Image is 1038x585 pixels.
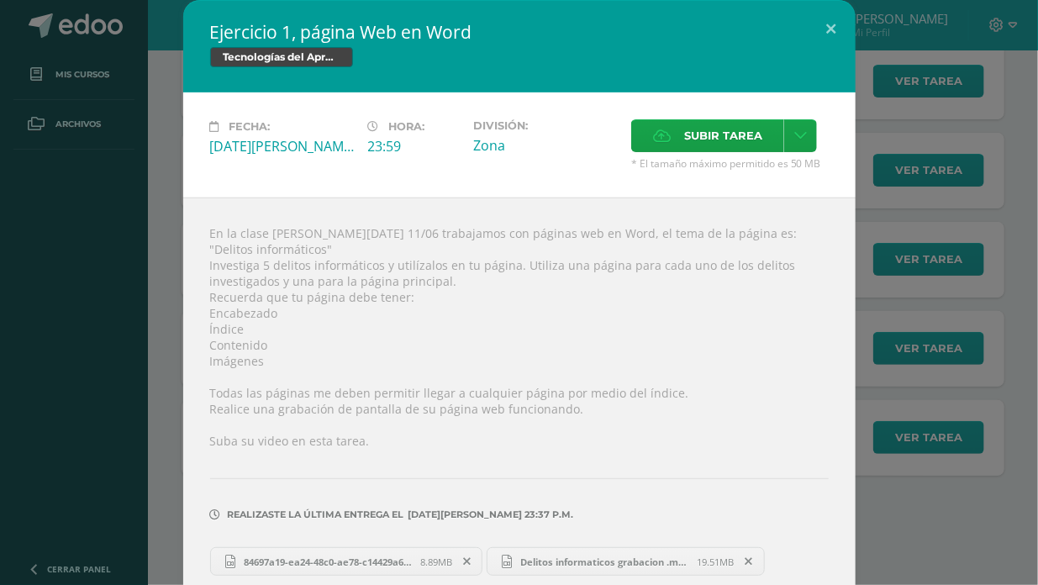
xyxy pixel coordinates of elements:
[735,552,764,571] span: Remover entrega
[389,120,425,133] span: Hora:
[210,20,829,44] h2: Ejercicio 1, página Web en Word
[698,556,735,568] span: 19.51MB
[368,137,460,155] div: 23:59
[631,156,829,171] span: * El tamaño máximo permitido es 50 MB
[684,120,762,151] span: Subir tarea
[513,556,698,568] span: Delitos informaticos grabacion .mp4
[228,509,404,520] span: Realizaste la última entrega el
[453,552,482,571] span: Remover entrega
[235,556,420,568] span: 84697a19-ea24-48c0-ae78-c14429a6fe69.mp4
[473,119,618,132] label: División:
[473,136,618,155] div: Zona
[210,137,355,155] div: [DATE][PERSON_NAME]
[229,120,271,133] span: Fecha:
[420,556,452,568] span: 8.89MB
[487,547,765,576] a: Delitos informaticos grabacion .mp4 19.51MB
[210,47,353,67] span: Tecnologías del Aprendizaje y la Comunicación
[404,514,574,515] span: [DATE][PERSON_NAME] 23:37 p.m.
[210,547,483,576] a: 84697a19-ea24-48c0-ae78-c14429a6fe69.mp4 8.89MB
